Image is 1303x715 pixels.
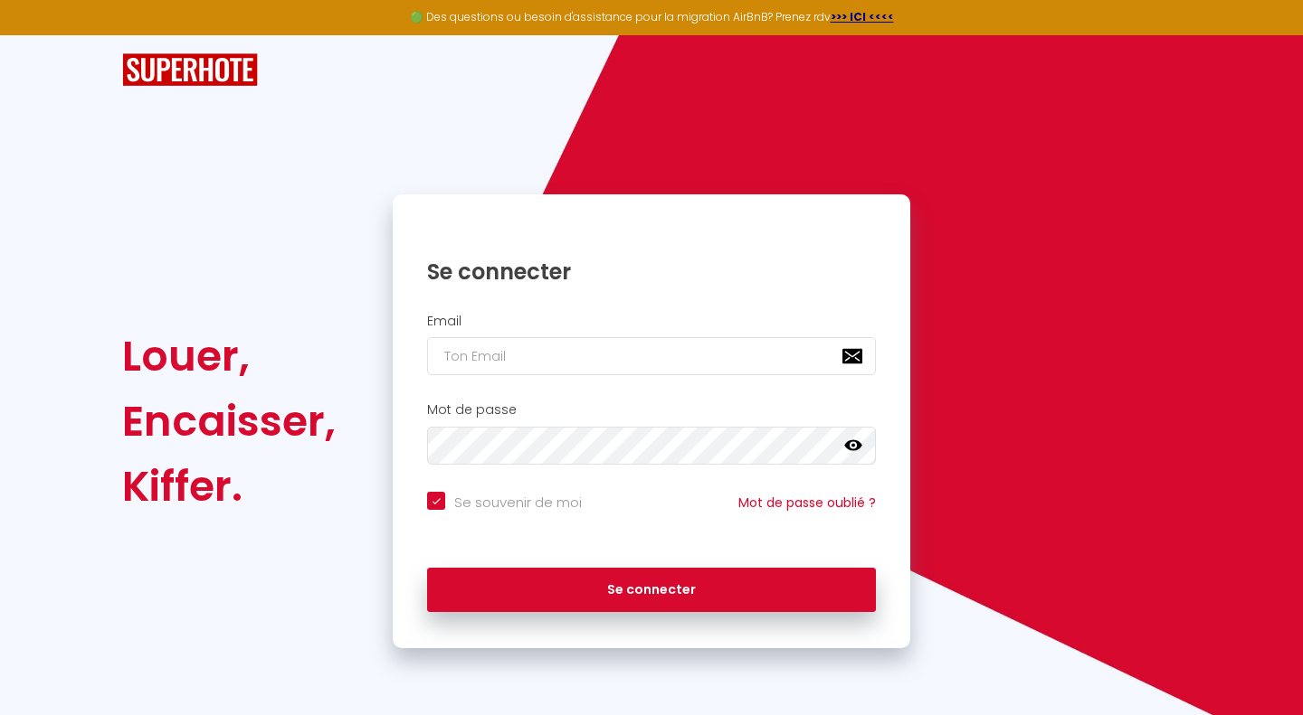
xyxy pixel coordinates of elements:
[738,494,876,512] a: Mot de passe oublié ?
[427,402,876,418] h2: Mot de passe
[427,258,876,286] h1: Se connecter
[122,53,258,87] img: SuperHote logo
[122,324,336,389] div: Louer,
[427,314,876,329] h2: Email
[122,389,336,454] div: Encaisser,
[427,568,876,613] button: Se connecter
[831,9,894,24] a: >>> ICI <<<<
[122,454,336,519] div: Kiffer.
[427,337,876,375] input: Ton Email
